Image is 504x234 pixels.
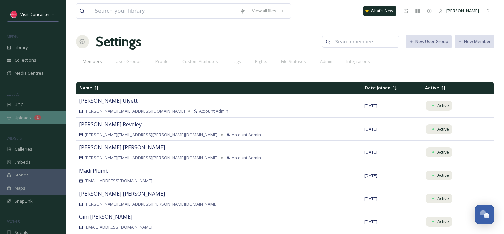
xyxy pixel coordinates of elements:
span: User Groups [116,58,142,65]
span: MEDIA [7,34,18,39]
span: [PERSON_NAME][EMAIL_ADDRESS][PERSON_NAME][DOMAIN_NAME] [85,155,218,161]
span: [EMAIL_ADDRESS][DOMAIN_NAME] [85,178,152,184]
span: [PERSON_NAME] Reveley [79,121,142,128]
span: [PERSON_NAME][EMAIL_ADDRESS][DOMAIN_NAME] [85,108,185,114]
td: Sort descending [76,82,361,94]
span: Admin [320,58,332,65]
input: Search your library [91,4,237,18]
span: Maps [15,185,25,191]
span: Active [437,172,449,178]
span: Active [437,102,449,109]
span: Account Admin [199,108,228,114]
span: WIDGETS [7,136,22,141]
span: COLLECT [7,92,21,97]
span: File Statuses [281,58,306,65]
span: Name [79,85,92,91]
span: UGC [15,102,23,108]
span: [DATE] [364,126,377,132]
span: SnapLink [15,198,33,204]
a: [PERSON_NAME] [435,4,482,17]
span: Galleries [15,146,32,152]
span: [DATE] [364,103,377,109]
h1: Settings [96,32,141,52]
span: [DATE] [364,219,377,225]
span: Custom Attributes [182,58,218,65]
span: Active [437,126,449,132]
span: Stories [15,172,29,178]
td: Sort ascending [362,82,421,94]
span: Rights [255,58,267,65]
span: Account Admin [232,155,261,161]
span: [PERSON_NAME] [PERSON_NAME] [79,144,165,151]
button: Open Chat [475,205,494,224]
span: [PERSON_NAME][EMAIL_ADDRESS][PERSON_NAME][DOMAIN_NAME] [85,201,218,207]
span: [DATE] [364,149,377,155]
a: View all files [249,4,287,17]
span: Visit Doncaster [20,11,50,17]
span: [DATE] [364,173,377,178]
button: New User Group [406,35,452,48]
div: 1 [34,115,41,120]
td: Sort descending [422,82,483,94]
span: Active [437,195,449,202]
span: [PERSON_NAME][EMAIL_ADDRESS][PERSON_NAME][DOMAIN_NAME] [85,132,218,138]
span: Active [425,85,439,91]
td: Sort descending [484,85,494,91]
span: [PERSON_NAME] [446,8,479,14]
span: Madi Plumb [79,167,109,174]
span: Embeds [15,159,31,165]
span: Integrations [346,58,370,65]
span: Library [15,44,28,51]
span: Tags [232,58,241,65]
span: Date Joined [365,85,391,91]
span: Profile [155,58,169,65]
span: [PERSON_NAME] [PERSON_NAME] [79,190,165,197]
span: Media Centres [15,70,44,76]
span: Gini [PERSON_NAME] [79,213,132,220]
span: SOCIALS [7,219,20,224]
span: [DATE] [364,196,377,202]
span: [EMAIL_ADDRESS][DOMAIN_NAME] [85,224,152,230]
span: Members [83,58,102,65]
span: Active [437,149,449,155]
a: What's New [363,6,396,16]
input: Search members [332,35,396,48]
img: visit%20logo%20fb.jpg [11,11,17,18]
span: [PERSON_NAME] Ulyett [79,97,138,104]
span: Account Admin [232,132,261,138]
span: Uploads [15,115,31,121]
span: Active [437,218,449,225]
button: New Member [455,35,494,48]
span: Collections [15,57,36,63]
